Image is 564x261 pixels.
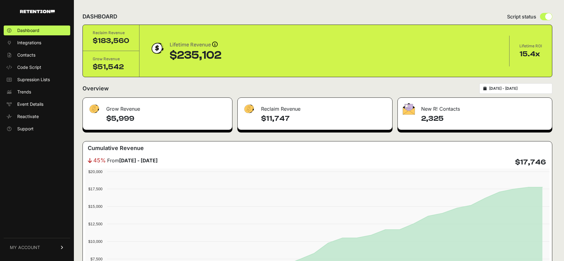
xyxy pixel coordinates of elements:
[88,222,103,226] text: $12,500
[83,98,232,116] div: Grow Revenue
[149,41,165,56] img: dollar-coin-05c43ed7efb7bc0c12610022525b4bbbb207c7efeef5aecc26f025e68dcafac9.png
[4,50,70,60] a: Contacts
[170,49,221,61] div: $235,102
[88,144,144,152] h3: Cumulative Revenue
[515,157,546,167] h4: $17,746
[17,89,31,95] span: Trends
[88,239,103,244] text: $10,000
[17,101,43,107] span: Event Details
[17,64,41,70] span: Code Script
[238,98,393,116] div: Reclaim Revenue
[17,113,39,120] span: Reactivate
[4,99,70,109] a: Event Details
[10,244,40,251] span: MY ACCOUNT
[398,98,552,116] div: New R! Contacts
[170,41,221,49] div: Lifetime Revenue
[507,13,536,20] span: Script status
[93,30,129,36] div: Reclaim Revenue
[4,112,70,121] a: Reactivate
[107,157,158,164] span: From
[4,26,70,35] a: Dashboard
[17,77,50,83] span: Supression Lists
[20,10,55,13] img: Retention.com
[519,49,542,59] div: 15.4x
[261,114,388,124] h4: $11,747
[93,62,129,72] div: $51,542
[421,114,547,124] h4: 2,325
[4,238,70,257] a: MY ACCOUNT
[17,27,39,34] span: Dashboard
[17,52,35,58] span: Contacts
[4,124,70,134] a: Support
[88,169,103,174] text: $20,000
[93,36,129,46] div: $183,560
[106,114,227,124] h4: $5,999
[403,103,415,115] img: fa-envelope-19ae18322b30453b285274b1b8af3d052b27d846a4fbe8435d1a52b978f639a2.png
[83,84,109,93] h2: Overview
[4,75,70,85] a: Supression Lists
[4,38,70,48] a: Integrations
[83,12,117,21] h2: DASHBOARD
[17,126,34,132] span: Support
[88,103,100,115] img: fa-dollar-13500eef13a19c4ab2b9ed9ad552e47b0d9fc28b02b83b90ba0e00f96d6372e9.png
[4,87,70,97] a: Trends
[93,56,129,62] div: Grow Revenue
[4,62,70,72] a: Code Script
[519,43,542,49] div: Lifetime ROI
[119,157,158,164] strong: [DATE] - [DATE]
[88,204,103,209] text: $15,000
[17,40,41,46] span: Integrations
[243,103,255,115] img: fa-dollar-13500eef13a19c4ab2b9ed9ad552e47b0d9fc28b02b83b90ba0e00f96d6372e9.png
[88,187,103,191] text: $17,500
[93,156,106,165] span: 45%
